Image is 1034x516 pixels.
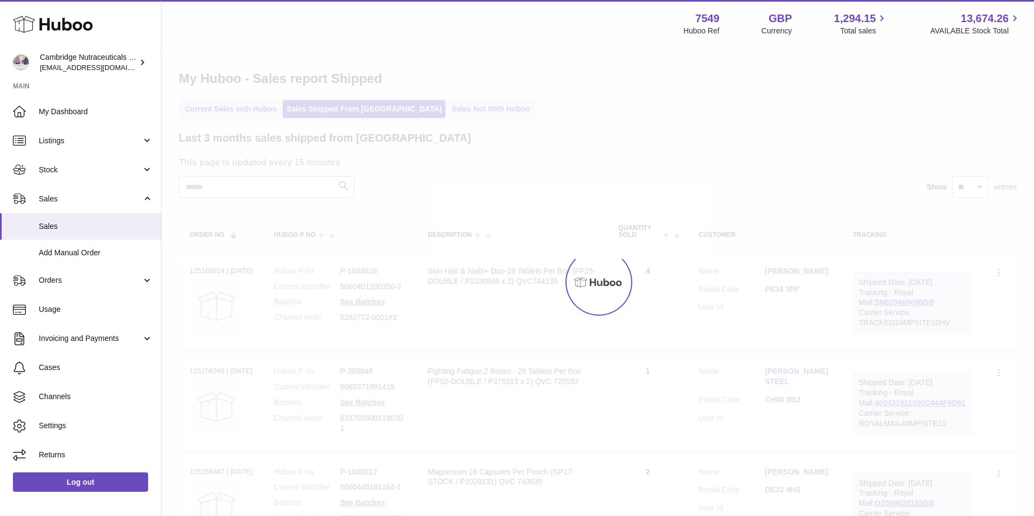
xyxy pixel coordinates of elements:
span: Usage [39,304,153,315]
span: Stock [39,165,142,175]
span: Channels [39,392,153,402]
span: 13,674.26 [961,11,1009,26]
img: qvc@camnutra.com [13,54,29,71]
a: 13,674.26 AVAILABLE Stock Total [930,11,1021,36]
span: 1,294.15 [834,11,876,26]
span: Settings [39,421,153,431]
span: [EMAIL_ADDRESS][DOMAIN_NAME] [40,63,158,72]
span: Returns [39,450,153,460]
span: Orders [39,275,142,285]
span: Total sales [840,26,888,36]
strong: 7549 [695,11,719,26]
span: Sales [39,221,153,232]
span: My Dashboard [39,107,153,117]
a: 1,294.15 Total sales [834,11,889,36]
div: Huboo Ref [683,26,719,36]
div: Cambridge Nutraceuticals Ltd [40,52,137,73]
span: Sales [39,194,142,204]
span: Invoicing and Payments [39,333,142,344]
strong: GBP [768,11,792,26]
span: Cases [39,362,153,373]
span: Add Manual Order [39,248,153,258]
span: Listings [39,136,142,146]
span: AVAILABLE Stock Total [930,26,1021,36]
a: Log out [13,472,148,492]
div: Currency [761,26,792,36]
